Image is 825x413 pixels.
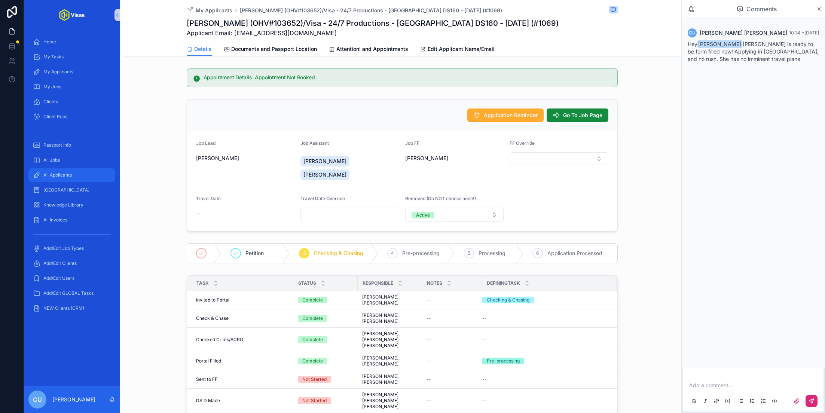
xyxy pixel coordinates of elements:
[43,305,84,311] span: NEW Clients (CRM)
[43,245,84,251] span: Add/Edit Job Types
[187,28,559,37] span: Applicant Email: [EMAIL_ADDRESS][DOMAIN_NAME]
[196,280,209,286] span: Task
[362,331,418,349] span: [PERSON_NAME], [PERSON_NAME], [PERSON_NAME]
[300,196,345,201] span: Travel Date Override
[196,210,201,217] span: --
[484,111,538,119] span: Application Reminder
[43,142,71,148] span: Passport Info
[28,242,115,255] a: Add/Edit Job Types
[487,280,520,286] span: DefiningTask
[43,69,73,75] span: My Applicants
[420,42,495,57] a: Edit Applicant Name/Email
[427,315,431,321] span: --
[28,80,115,94] a: My Jobs
[43,275,74,281] span: Add/Edit Users
[194,45,212,53] span: Details
[187,18,559,28] h1: [PERSON_NAME] (OHV#103652)/Visa - 24/7 Productions - [GEOGRAPHIC_DATA] DS160 - [DATE] (#1069)
[362,373,418,385] span: [PERSON_NAME], [PERSON_NAME]
[196,155,239,162] span: [PERSON_NAME]
[187,7,232,14] a: My Applicants
[405,208,504,222] button: Select Button
[302,376,327,383] div: Not Started
[547,108,608,122] button: Go To Job Page
[405,140,419,146] span: Job FF
[510,140,535,146] span: FF Override
[204,75,611,80] h5: Appointment Details: Appointment Not Booked
[196,358,221,364] span: Portal Filled
[302,315,323,322] div: Complete
[59,9,85,21] img: App logo
[196,7,232,14] span: My Applicants
[43,217,67,223] span: All Invoices
[28,50,115,64] a: My Tasks
[689,30,696,36] span: CU
[427,358,431,364] span: --
[302,358,323,364] div: Complete
[697,40,742,48] span: [PERSON_NAME]
[362,312,418,324] span: [PERSON_NAME], [PERSON_NAME]
[427,297,431,303] span: --
[362,294,418,306] span: [PERSON_NAME], [PERSON_NAME]
[28,257,115,270] a: Add/Edit Clients
[479,250,505,257] span: Processing
[416,212,430,218] div: Active
[468,250,470,256] span: 5
[24,30,120,325] div: scrollable content
[52,396,95,403] p: [PERSON_NAME]
[43,187,89,193] span: [GEOGRAPHIC_DATA]
[487,297,529,303] div: Checking & Chasing
[245,250,264,257] span: Petition
[314,250,363,257] span: Checking & Chasing
[28,272,115,285] a: Add/Edit Users
[240,7,502,14] a: [PERSON_NAME] (OHV#103652)/Visa - 24/7 Productions - [GEOGRAPHIC_DATA] DS160 - [DATE] (#1069)
[28,198,115,212] a: Knowledge Library
[688,41,819,62] span: Hey [PERSON_NAME] is ready to be form filled now! Applying in [GEOGRAPHIC_DATA], and no rush. She...
[467,108,544,122] button: Application Reminder
[28,287,115,300] a: Add/Edit GLOBAL Tasks
[28,183,115,197] a: [GEOGRAPHIC_DATA]
[196,337,243,343] span: Checked Crims/ACRO
[196,140,216,146] span: Job Lead
[302,397,327,404] div: Not Started
[402,250,440,257] span: Pre-processing
[482,337,487,343] span: --
[789,30,819,36] span: 10:34 • [DATE]
[302,336,323,343] div: Complete
[427,337,431,343] span: --
[482,398,487,404] span: --
[43,157,60,163] span: All Jobs
[428,45,495,53] span: Edit Applicant Name/Email
[391,250,394,256] span: 4
[482,376,487,382] span: --
[43,172,72,178] span: All Applicants
[196,196,221,201] span: Travel Date
[196,398,220,404] span: DSID Made
[536,250,539,256] span: 6
[427,398,431,404] span: --
[363,280,393,286] span: Responsible
[43,84,61,90] span: My Jobs
[28,95,115,108] a: Clients
[43,290,94,296] span: Add/Edit GLOBAL Tasks
[28,302,115,315] a: NEW Clients (CRM)
[405,196,476,201] span: Removed (Do NOT choose none!)
[43,114,67,120] span: Client Reps
[196,376,217,382] span: Sent to FF
[196,315,229,321] span: Check & Chase
[298,280,316,286] span: Status
[362,392,418,410] span: [PERSON_NAME], [PERSON_NAME], [PERSON_NAME]
[28,35,115,49] a: Home
[700,29,787,37] span: [PERSON_NAME] [PERSON_NAME]
[427,376,431,382] span: --
[510,152,608,165] button: Select Button
[336,45,408,53] span: Attention! and Appointments
[28,110,115,123] a: Client Reps
[362,355,418,367] span: [PERSON_NAME], [PERSON_NAME]
[28,65,115,79] a: My Applicants
[43,202,83,208] span: Knowledge Library
[28,213,115,227] a: All Invoices
[33,395,42,404] span: CU
[231,45,317,53] span: Documents and Passport Location
[482,315,487,321] span: --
